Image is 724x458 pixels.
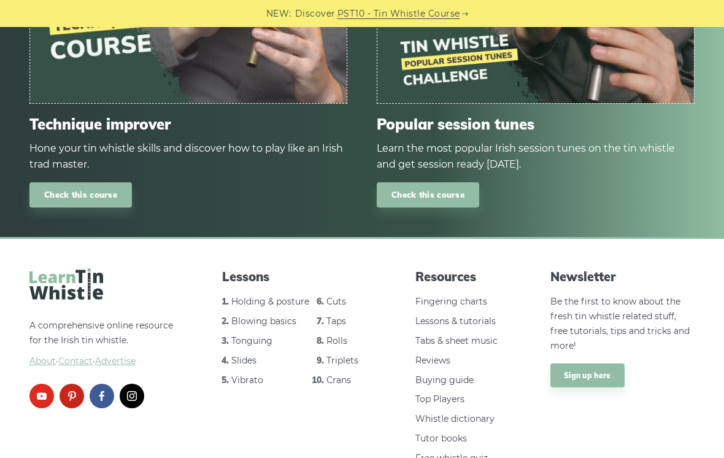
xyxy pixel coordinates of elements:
span: · [29,354,174,369]
a: Check this course [29,182,132,208]
a: Taps [326,316,346,327]
a: Top Players [415,394,464,405]
img: LearnTinWhistle.com [29,268,103,300]
a: Crans [326,375,351,386]
a: Slides [231,355,256,366]
a: Lessons & tutorials [415,316,496,327]
span: Resources [415,268,502,285]
a: Sign up here [550,363,625,388]
a: Rolls [326,335,347,346]
a: Reviews [415,355,450,366]
p: A comprehensive online resource for the Irish tin whistle. [29,319,174,368]
span: Lessons [222,268,366,285]
a: Triplets [326,355,358,366]
a: About [29,355,56,367]
a: Fingering charts [415,296,487,307]
a: Check this course [377,182,479,208]
div: Learn the most popular Irish session tunes on the tin whistle and get session ready [DATE]. [377,141,695,173]
a: instagram [120,384,144,408]
a: Blowing basics [231,316,296,327]
a: pinterest [60,384,84,408]
span: Technique improver [29,115,347,133]
a: Tonguing [231,335,272,346]
span: Advertise [95,355,136,367]
a: Holding & posture [231,296,309,307]
a: Buying guide [415,375,474,386]
span: Discover [295,7,336,21]
a: Whistle dictionary [415,413,495,424]
a: Tutor books [415,433,467,444]
span: Newsletter [550,268,695,285]
span: Contact [58,355,93,367]
a: Contact·Advertise [58,355,136,367]
a: Vibrato [231,375,263,386]
a: Cuts [326,296,346,307]
a: youtube [29,384,54,408]
a: facebook [90,384,114,408]
span: NEW: [266,7,291,21]
div: Hone your tin whistle skills and discover how to play like an Irish trad master. [29,141,347,173]
a: PST10 - Tin Whistle Course [337,7,460,21]
a: Tabs & sheet music [415,335,498,346]
span: Popular session tunes [377,115,695,133]
p: Be the first to know about the fresh tin whistle related stuff, free tutorials, tips and tricks a... [550,295,695,353]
